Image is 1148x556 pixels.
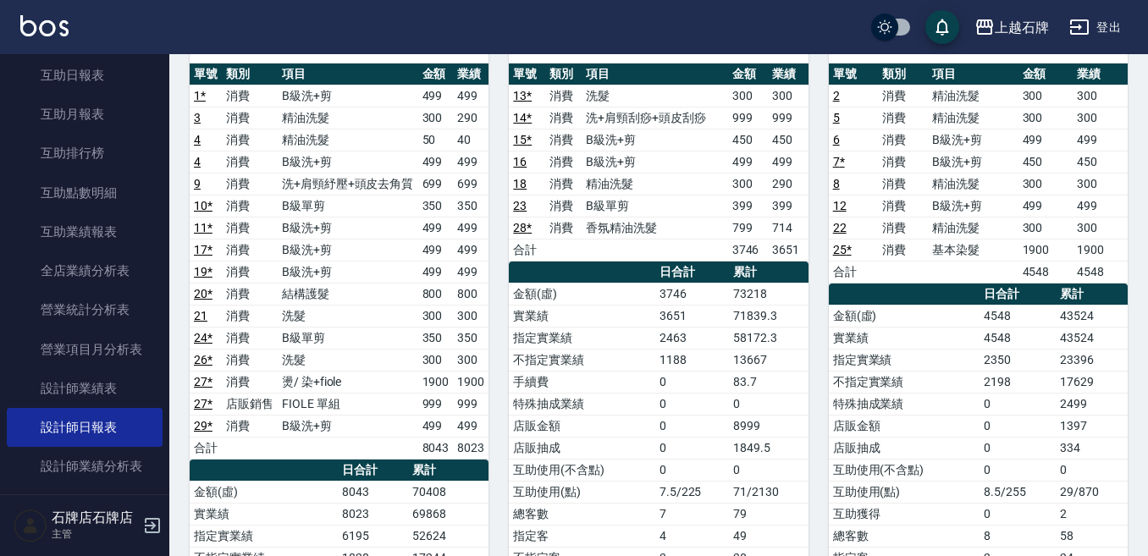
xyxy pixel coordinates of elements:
td: 精油洗髮 [582,173,727,195]
td: 店販抽成 [509,437,654,459]
td: 消費 [878,217,928,239]
td: 300 [418,305,454,327]
td: 6195 [338,525,408,547]
td: B級洗+剪 [582,129,727,151]
td: 精油洗髮 [928,85,1018,107]
th: 日合計 [338,460,408,482]
th: 項目 [928,63,1018,85]
td: 洗+肩頸刮痧+頭皮刮痧 [582,107,727,129]
td: 消費 [878,195,928,217]
table: a dense table [829,63,1128,284]
td: 金額(虛) [190,481,338,503]
th: 單號 [190,63,222,85]
th: 類別 [222,63,278,85]
th: 項目 [278,63,418,85]
td: 消費 [222,371,278,393]
td: 消費 [222,217,278,239]
td: 總客數 [829,525,980,547]
td: 洗髮 [278,305,418,327]
td: 特殊抽成業績 [829,393,980,415]
td: 0 [655,459,730,481]
td: 實業績 [829,327,980,349]
td: 1900 [453,371,488,393]
td: B級單剪 [278,327,418,349]
td: 1900 [418,371,454,393]
td: B級洗+剪 [278,415,418,437]
td: 300 [728,85,769,107]
td: 3746 [655,283,730,305]
td: 合計 [829,261,879,283]
a: 6 [833,133,840,146]
td: 73218 [729,283,808,305]
td: 499 [418,217,454,239]
td: 消費 [545,85,582,107]
td: 29/870 [1056,481,1128,503]
td: 13667 [729,349,808,371]
td: 8043 [418,437,454,459]
button: save [925,10,959,44]
td: 300 [453,349,488,371]
a: 互助點數明細 [7,173,163,212]
a: 互助日報表 [7,56,163,95]
td: B級洗+剪 [582,151,727,173]
a: 互助業績報表 [7,212,163,251]
td: 香氛精油洗髮 [582,217,727,239]
th: 業績 [768,63,809,85]
td: 互助使用(不含點) [509,459,654,481]
td: 8023 [338,503,408,525]
td: 消費 [222,239,278,261]
a: 21 [194,309,207,322]
td: 消費 [878,151,928,173]
td: 消費 [545,151,582,173]
td: B級洗+剪 [928,129,1018,151]
td: 精油洗髮 [278,129,418,151]
td: 消費 [222,261,278,283]
td: 450 [1073,151,1128,173]
td: 不指定實業績 [509,349,654,371]
td: 58 [1056,525,1128,547]
td: 300 [1073,85,1128,107]
td: 消費 [222,283,278,305]
th: 日合計 [655,261,730,284]
th: 金額 [418,63,454,85]
th: 單號 [829,63,879,85]
td: 精油洗髮 [278,107,418,129]
a: 4 [194,155,201,168]
td: 4548 [1018,261,1073,283]
td: 43524 [1056,327,1128,349]
td: 洗髮 [278,349,418,371]
td: 0 [980,459,1056,481]
td: 7.5/225 [655,481,730,503]
td: B級單剪 [582,195,727,217]
th: 業績 [453,63,488,85]
td: 店販抽成 [829,437,980,459]
td: 消費 [222,327,278,349]
a: 18 [513,177,527,190]
td: 499 [453,239,488,261]
td: 0 [980,393,1056,415]
a: 4 [194,133,201,146]
td: 0 [980,437,1056,459]
a: 9 [194,177,201,190]
td: 350 [418,195,454,217]
td: 0 [980,503,1056,525]
td: 8023 [453,437,488,459]
td: 69868 [408,503,488,525]
td: B級洗+剪 [278,239,418,261]
td: 1188 [655,349,730,371]
td: 消費 [878,107,928,129]
a: 12 [833,199,847,212]
a: 設計師日報表 [7,408,163,447]
a: 23 [513,199,527,212]
table: a dense table [509,63,808,261]
th: 單號 [509,63,545,85]
td: 999 [728,107,769,129]
th: 金額 [1018,63,1073,85]
td: 合計 [190,437,222,459]
td: B級洗+剪 [278,261,418,283]
td: 450 [768,129,809,151]
td: 0 [655,437,730,459]
td: 499 [728,151,769,173]
td: 8999 [729,415,808,437]
td: 4548 [1073,261,1128,283]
